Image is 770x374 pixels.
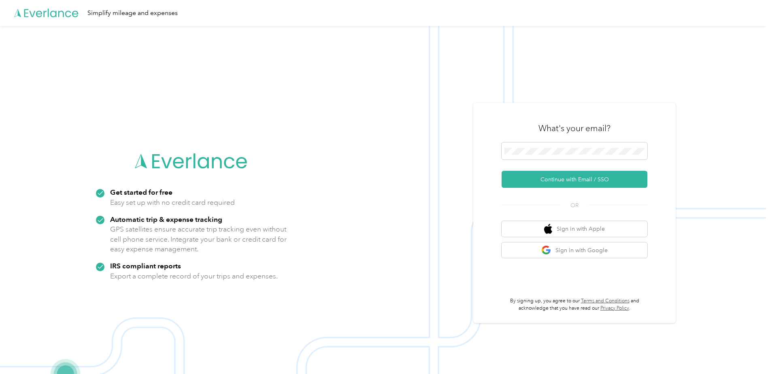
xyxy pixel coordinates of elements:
p: Export a complete record of your trips and expenses. [110,271,278,281]
p: Easy set up with no credit card required [110,198,235,208]
strong: Get started for free [110,188,172,196]
span: OR [560,201,589,210]
button: google logoSign in with Google [502,242,647,258]
strong: IRS compliant reports [110,261,181,270]
img: apple logo [544,224,552,234]
div: Simplify mileage and expenses [87,8,178,18]
h3: What's your email? [538,123,610,134]
a: Privacy Policy [600,305,629,311]
p: By signing up, you agree to our and acknowledge that you have read our . [502,297,647,312]
iframe: Everlance-gr Chat Button Frame [725,329,770,374]
button: apple logoSign in with Apple [502,221,647,237]
button: Continue with Email / SSO [502,171,647,188]
img: google logo [541,245,551,255]
a: Terms and Conditions [581,298,630,304]
strong: Automatic trip & expense tracking [110,215,222,223]
p: GPS satellites ensure accurate trip tracking even without cell phone service. Integrate your bank... [110,224,287,254]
